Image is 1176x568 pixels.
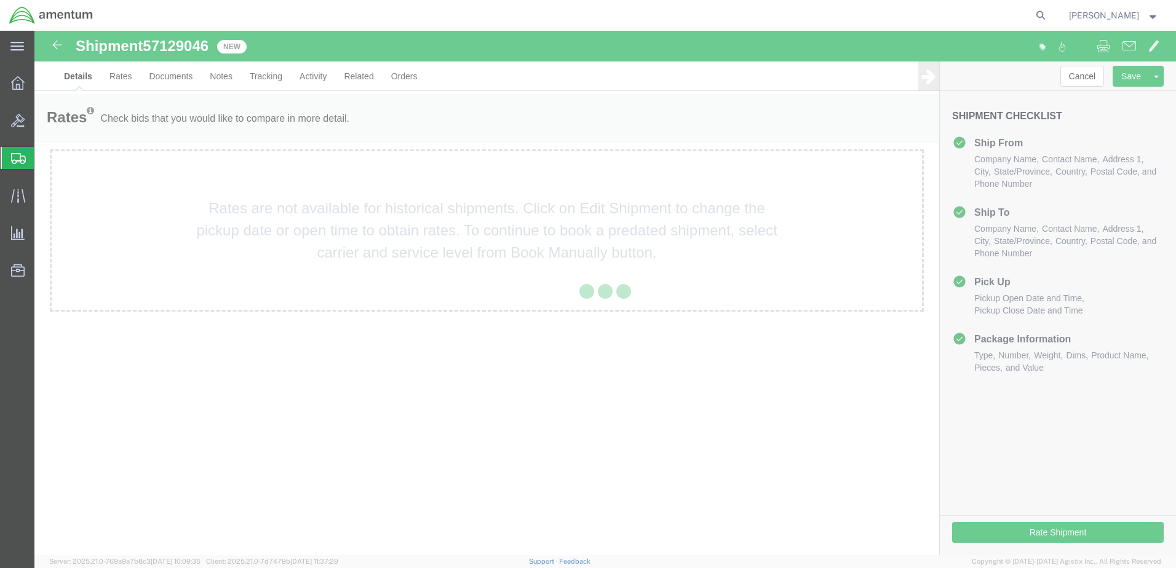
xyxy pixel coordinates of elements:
[559,558,590,565] a: Feedback
[529,558,560,565] a: Support
[1069,9,1139,22] span: Alfredo Padilla
[9,6,93,25] img: logo
[49,558,201,565] span: Server: 2025.21.0-769a9a7b8c3
[1068,8,1159,23] button: [PERSON_NAME]
[972,556,1161,567] span: Copyright © [DATE]-[DATE] Agistix Inc., All Rights Reserved
[290,558,338,565] span: [DATE] 11:37:29
[206,558,338,565] span: Client: 2025.21.0-7d7479b
[151,558,201,565] span: [DATE] 10:09:35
